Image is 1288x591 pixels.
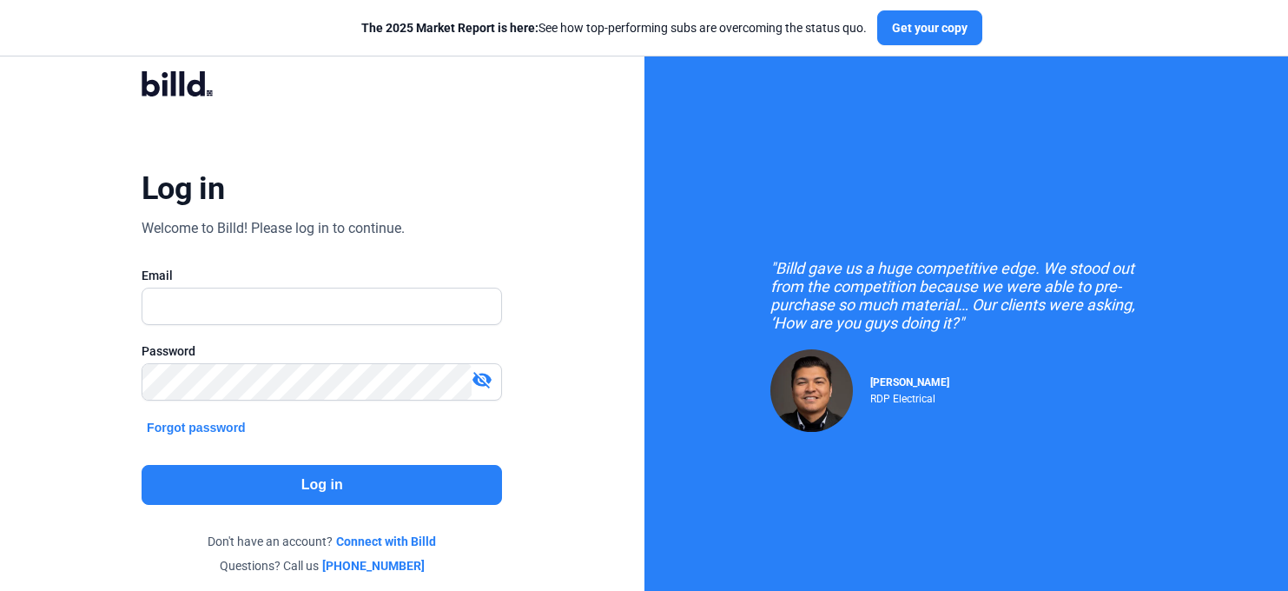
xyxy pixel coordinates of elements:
[142,169,224,208] div: Log in
[870,376,949,388] span: [PERSON_NAME]
[336,533,436,550] a: Connect with Billd
[770,349,853,432] img: Raul Pacheco
[142,557,502,574] div: Questions? Call us
[770,259,1161,332] div: "Billd gave us a huge competitive edge. We stood out from the competition because we were able to...
[142,267,502,284] div: Email
[322,557,425,574] a: [PHONE_NUMBER]
[472,369,492,390] mat-icon: visibility_off
[877,10,982,45] button: Get your copy
[361,19,867,37] div: See how top-performing subs are overcoming the status quo.
[870,388,949,405] div: RDP Electrical
[361,21,538,35] span: The 2025 Market Report is here:
[142,465,502,505] button: Log in
[142,418,251,437] button: Forgot password
[142,218,405,239] div: Welcome to Billd! Please log in to continue.
[142,533,502,550] div: Don't have an account?
[142,342,502,360] div: Password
